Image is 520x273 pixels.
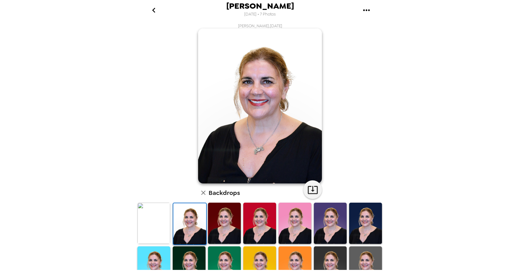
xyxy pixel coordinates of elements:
[209,188,240,198] h6: Backdrops
[226,2,294,10] span: [PERSON_NAME]
[137,203,170,244] img: Original
[244,10,276,19] span: [DATE] • 7 Photos
[238,23,282,29] span: [PERSON_NAME] , [DATE]
[198,29,322,183] img: user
